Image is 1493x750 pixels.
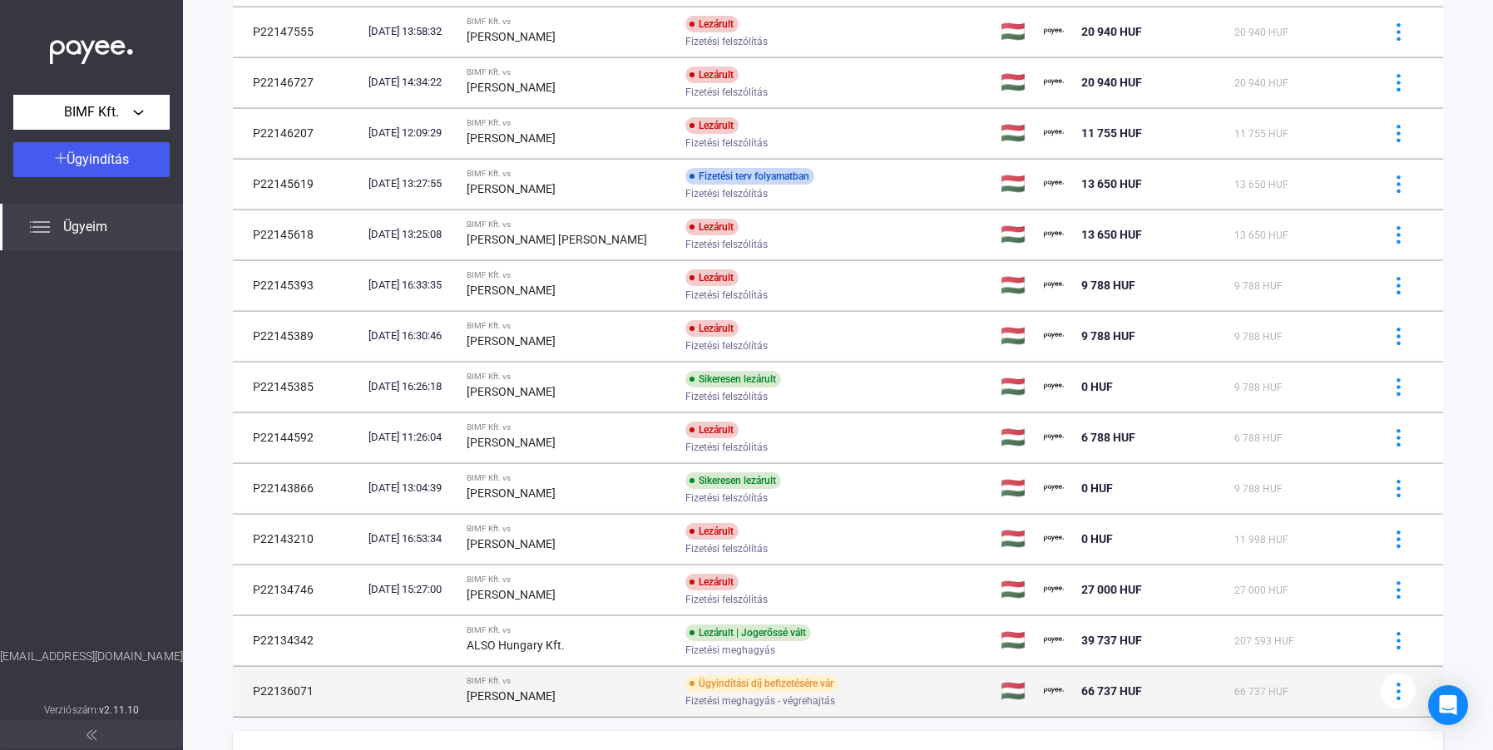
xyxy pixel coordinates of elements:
[994,57,1037,107] td: 🇭🇺
[1234,686,1288,698] span: 66 737 HUF
[994,210,1037,259] td: 🇭🇺
[1081,177,1142,190] span: 13 650 HUF
[1044,22,1064,42] img: payee-logo
[467,182,556,195] strong: [PERSON_NAME]
[467,537,556,550] strong: [PERSON_NAME]
[233,57,362,107] td: P22146727
[994,159,1037,209] td: 🇭🇺
[1044,681,1064,701] img: payee-logo
[467,575,673,585] div: BIMF Kft. vs
[55,152,67,164] img: plus-white.svg
[1234,635,1294,647] span: 207 593 HUF
[994,666,1037,716] td: 🇭🇺
[467,625,673,635] div: BIMF Kft. vs
[685,371,781,387] div: Sikeresen lezárult
[685,67,739,83] div: Lezárult
[467,588,556,601] strong: [PERSON_NAME]
[368,125,453,141] div: [DATE] 12:09:29
[467,524,673,534] div: BIMF Kft. vs
[368,378,453,395] div: [DATE] 16:26:18
[1044,123,1064,143] img: payee-logo
[1081,481,1113,495] span: 0 HUF
[1044,72,1064,92] img: payee-logo
[1428,685,1468,725] div: Open Intercom Messenger
[233,463,362,513] td: P22143866
[368,23,453,40] div: [DATE] 13:58:32
[1044,377,1064,397] img: payee-logo
[1234,432,1283,444] span: 6 788 HUF
[368,74,453,91] div: [DATE] 14:34:22
[685,437,768,457] span: Fizetési felszólítás
[233,362,362,412] td: P22145385
[1044,427,1064,447] img: payee-logo
[1390,328,1407,345] img: more-blue
[1234,483,1283,495] span: 9 788 HUF
[467,676,673,686] div: BIMF Kft. vs
[1044,529,1064,549] img: payee-logo
[685,472,781,489] div: Sikeresen lezárult
[467,436,556,449] strong: [PERSON_NAME]
[233,260,362,310] td: P22145393
[1234,534,1288,545] span: 11 998 HUF
[233,159,362,209] td: P22145619
[685,16,739,32] div: Lezárult
[1390,632,1407,649] img: more-blue
[233,514,362,564] td: P22143210
[368,277,453,294] div: [DATE] 16:33:35
[685,168,814,185] div: Fizetési terv folyamatban
[1081,431,1135,444] span: 6 788 HUF
[1390,683,1407,700] img: more-blue
[467,30,556,43] strong: [PERSON_NAME]
[368,581,453,598] div: [DATE] 15:27:00
[1381,369,1416,404] button: more-blue
[467,270,673,280] div: BIMF Kft. vs
[467,17,673,27] div: BIMF Kft. vs
[685,590,768,609] span: Fizetési felszólítás
[1234,331,1283,343] span: 9 788 HUF
[233,210,362,259] td: P22145618
[233,412,362,462] td: P22144592
[685,184,768,204] span: Fizetési felszólítás
[685,219,739,235] div: Lezárult
[1381,65,1416,100] button: more-blue
[368,226,453,243] div: [DATE] 13:25:08
[1381,268,1416,303] button: more-blue
[1234,585,1288,596] span: 27 000 HUF
[1234,128,1288,140] span: 11 755 HUF
[685,640,775,660] span: Fizetési meghagyás
[685,675,838,692] div: Ügyindítási díj befizetésére vár
[1390,277,1407,294] img: more-blue
[467,131,556,145] strong: [PERSON_NAME]
[1044,174,1064,194] img: payee-logo
[1234,280,1283,292] span: 9 788 HUF
[1390,581,1407,599] img: more-blue
[994,260,1037,310] td: 🇭🇺
[685,523,739,540] div: Lezárult
[1081,329,1135,343] span: 9 788 HUF
[30,217,50,237] img: list.svg
[1381,318,1416,353] button: more-blue
[467,334,556,348] strong: [PERSON_NAME]
[1044,275,1064,295] img: payee-logo
[994,362,1037,412] td: 🇭🇺
[467,169,673,179] div: BIMF Kft. vs
[685,82,768,102] span: Fizetési felszólítás
[233,311,362,361] td: P22145389
[64,102,119,122] span: BIMF Kft.
[467,118,673,128] div: BIMF Kft. vs
[13,95,170,130] button: BIMF Kft.
[685,133,768,153] span: Fizetési felszólítás
[1081,126,1142,140] span: 11 755 HUF
[994,463,1037,513] td: 🇭🇺
[1381,420,1416,455] button: more-blue
[467,284,556,297] strong: [PERSON_NAME]
[1044,580,1064,600] img: payee-logo
[1081,279,1135,292] span: 9 788 HUF
[233,615,362,665] td: P22134342
[1234,27,1288,38] span: 20 940 HUF
[1390,378,1407,396] img: more-blue
[233,7,362,57] td: P22147555
[1044,630,1064,650] img: payee-logo
[685,691,835,711] span: Fizetési meghagyás - végrehajtás
[1390,429,1407,447] img: more-blue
